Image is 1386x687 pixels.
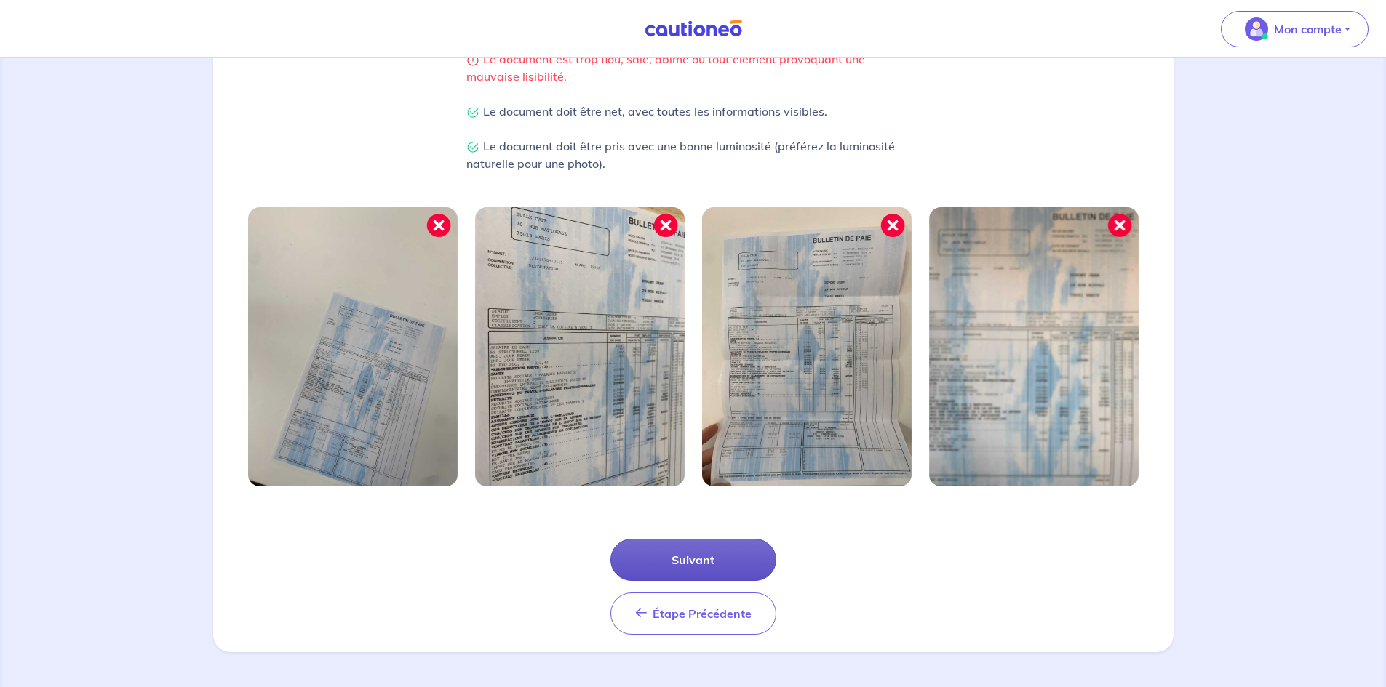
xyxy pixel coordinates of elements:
p: Le document est trop flou, sale, abîmé ou tout élément provoquant une mauvaise lisibilité. [466,50,920,85]
img: Image mal cadrée 4 [929,207,1139,486]
p: Mon compte [1274,20,1342,38]
img: Image mal cadrée 3 [702,207,912,486]
img: Warning [466,54,479,67]
img: illu_account_valid_menu.svg [1245,17,1268,41]
button: Étape Précédente [610,592,776,635]
img: Check [466,141,479,154]
span: Étape Précédente [653,606,752,621]
img: Image mal cadrée 1 [248,207,458,486]
button: Suivant [610,539,776,581]
img: Image mal cadrée 2 [475,207,685,486]
p: Le document doit être net, avec toutes les informations visibles. Le document doit être pris avec... [466,103,920,172]
img: Check [466,106,479,119]
img: Cautioneo [639,20,748,38]
button: illu_account_valid_menu.svgMon compte [1221,11,1369,47]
